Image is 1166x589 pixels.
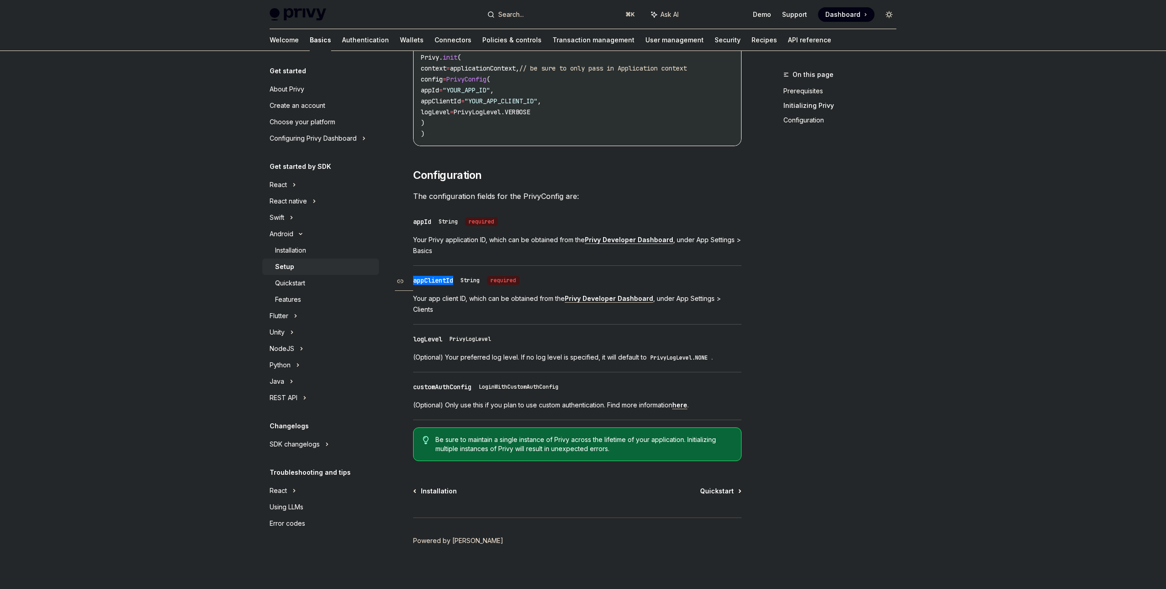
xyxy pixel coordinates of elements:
a: Transaction management [552,29,634,51]
div: required [487,276,520,285]
div: appClientId [413,276,453,285]
span: Ask AI [660,10,679,19]
div: React [270,179,287,190]
a: Error codes [262,515,379,532]
span: , [537,97,541,105]
strong: Privy Developer Dashboard [585,236,673,244]
span: applicationContext, [450,64,519,72]
div: Choose your platform [270,117,335,127]
span: ( [457,53,461,61]
span: = [450,108,454,116]
span: logLevel [421,108,450,116]
a: Dashboard [818,7,874,22]
a: Prerequisites [783,84,904,98]
div: Quickstart [275,278,305,289]
span: = [461,97,465,105]
span: context [421,64,446,72]
div: Java [270,376,284,387]
a: Quickstart [262,275,379,291]
a: Navigate to header [395,272,413,291]
a: Powered by [PERSON_NAME] [413,536,503,545]
img: light logo [270,8,326,21]
a: About Privy [262,81,379,97]
button: Search...⌘K [481,6,640,23]
a: Privy Developer Dashboard [565,294,653,303]
a: Initializing Privy [783,98,904,113]
div: About Privy [270,84,304,95]
a: API reference [788,29,831,51]
a: Installation [262,242,379,259]
div: Python [270,360,291,371]
div: Flutter [270,310,288,321]
span: String [439,218,458,225]
a: Wallets [400,29,424,51]
h5: Get started [270,66,306,76]
span: // be sure to only pass in Application context [519,64,687,72]
div: Search... [498,9,524,20]
a: Policies & controls [482,29,542,51]
span: ) [421,119,424,127]
div: React native [270,196,307,207]
a: Connectors [435,29,471,51]
span: appClientId [421,97,461,105]
div: Unity [270,327,285,338]
div: Configuring Privy Dashboard [270,133,357,144]
div: Setup [275,261,294,272]
div: React [270,485,287,496]
span: PrivyConfig [446,75,486,83]
div: Error codes [270,518,305,529]
div: SDK changelogs [270,439,320,450]
a: Welcome [270,29,299,51]
a: Security [715,29,741,51]
strong: Privy Developer Dashboard [565,294,653,302]
h5: Troubleshooting and tips [270,467,351,478]
div: Create an account [270,100,325,111]
a: Configuration [783,113,904,127]
a: Recipes [752,29,777,51]
span: Quickstart [700,487,734,496]
button: Ask AI [645,6,685,23]
span: config [421,75,443,83]
span: (Optional) Your preferred log level. If no log level is specified, it will default to . [413,352,742,363]
div: required [465,217,498,226]
button: Toggle dark mode [882,7,896,22]
span: On this page [793,69,834,80]
div: Features [275,294,301,305]
span: Dashboard [825,10,860,19]
div: Swift [270,212,284,223]
span: init [443,53,457,61]
h5: Changelogs [270,421,309,432]
span: "YOUR_APP_ID" [443,86,490,94]
span: Configuration [413,168,481,183]
a: Quickstart [700,487,741,496]
span: Be sure to maintain a single instance of Privy across the lifetime of your application. Initializ... [435,435,732,453]
div: NodeJS [270,343,294,354]
span: Your app client ID, which can be obtained from the , under App Settings > Clients [413,293,742,315]
a: Demo [753,10,771,19]
span: Your Privy application ID, which can be obtained from the , under App Settings > Basics [413,234,742,256]
a: Authentication [342,29,389,51]
span: LoginWithCustomAuthConfig [479,383,558,391]
div: Android [270,228,293,239]
div: customAuthConfig [413,382,471,391]
a: Choose your platform [262,114,379,130]
span: PrivyLogLevel [450,335,491,343]
div: logLevel [413,335,442,344]
a: User management [645,29,704,51]
span: PrivyLogLevel.VERBOSE [454,108,530,116]
code: PrivyLogLevel.NONE [647,353,711,362]
a: Support [782,10,807,19]
div: appId [413,217,431,226]
span: ⌘ K [625,11,635,18]
h5: Get started by SDK [270,161,331,172]
a: Setup [262,259,379,275]
span: Installation [421,487,457,496]
span: , [490,86,494,94]
span: (Optional) Only use this if you plan to use custom authentication. Find more information . [413,400,742,411]
span: String [460,277,480,284]
span: appId [421,86,439,94]
span: = [439,86,443,94]
span: The configuration fields for the PrivyConfig are: [413,190,742,203]
a: here [672,401,687,409]
div: Using LLMs [270,502,303,513]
